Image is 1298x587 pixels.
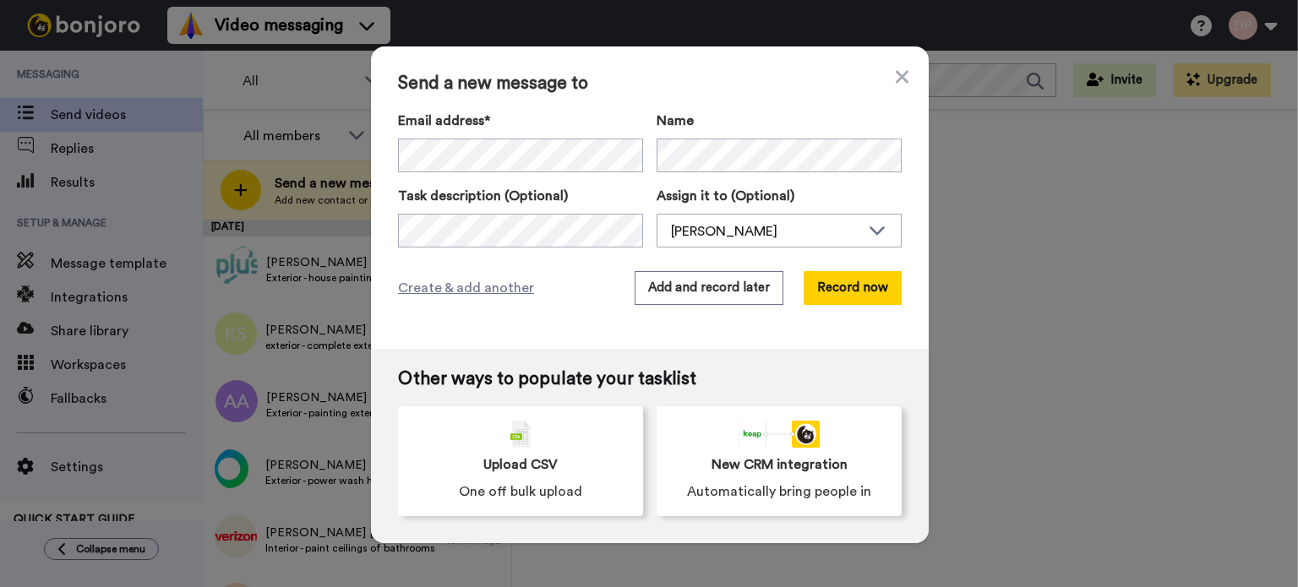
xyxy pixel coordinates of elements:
span: Send a new message to [398,73,902,94]
button: Record now [804,271,902,305]
span: Name [657,111,694,131]
div: animation [739,421,820,448]
div: [PERSON_NAME] [671,221,860,242]
button: Add and record later [635,271,783,305]
label: Task description (Optional) [398,186,643,206]
span: New CRM integration [712,454,848,475]
img: csv-grey.png [510,421,531,448]
span: Automatically bring people in [687,481,871,502]
label: Assign it to (Optional) [657,186,902,206]
label: Email address* [398,111,643,131]
span: Upload CSV [483,454,558,475]
span: Other ways to populate your tasklist [398,369,902,389]
span: Create & add another [398,278,534,298]
span: One off bulk upload [459,481,582,502]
